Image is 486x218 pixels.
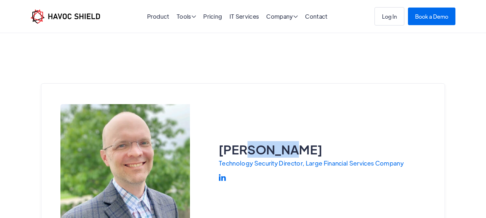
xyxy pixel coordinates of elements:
[203,13,222,20] a: Pricing
[219,172,226,182] a: 
[374,7,404,25] a: Log In
[31,9,100,24] img: Havoc Shield logo
[219,141,404,158] h1: [PERSON_NAME]
[293,14,298,19] span: 
[266,14,298,20] div: Company
[31,9,100,24] a: home
[230,13,259,20] a: IT Services
[177,14,196,20] div: Tools
[177,14,196,20] div: Tools
[219,160,404,167] div: Technology Security Director, Large Financial Services Company
[408,8,455,25] a: Book a Demo
[266,14,298,20] div: Company
[305,13,327,20] a: Contact
[147,13,169,20] a: Product
[191,14,196,19] span: 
